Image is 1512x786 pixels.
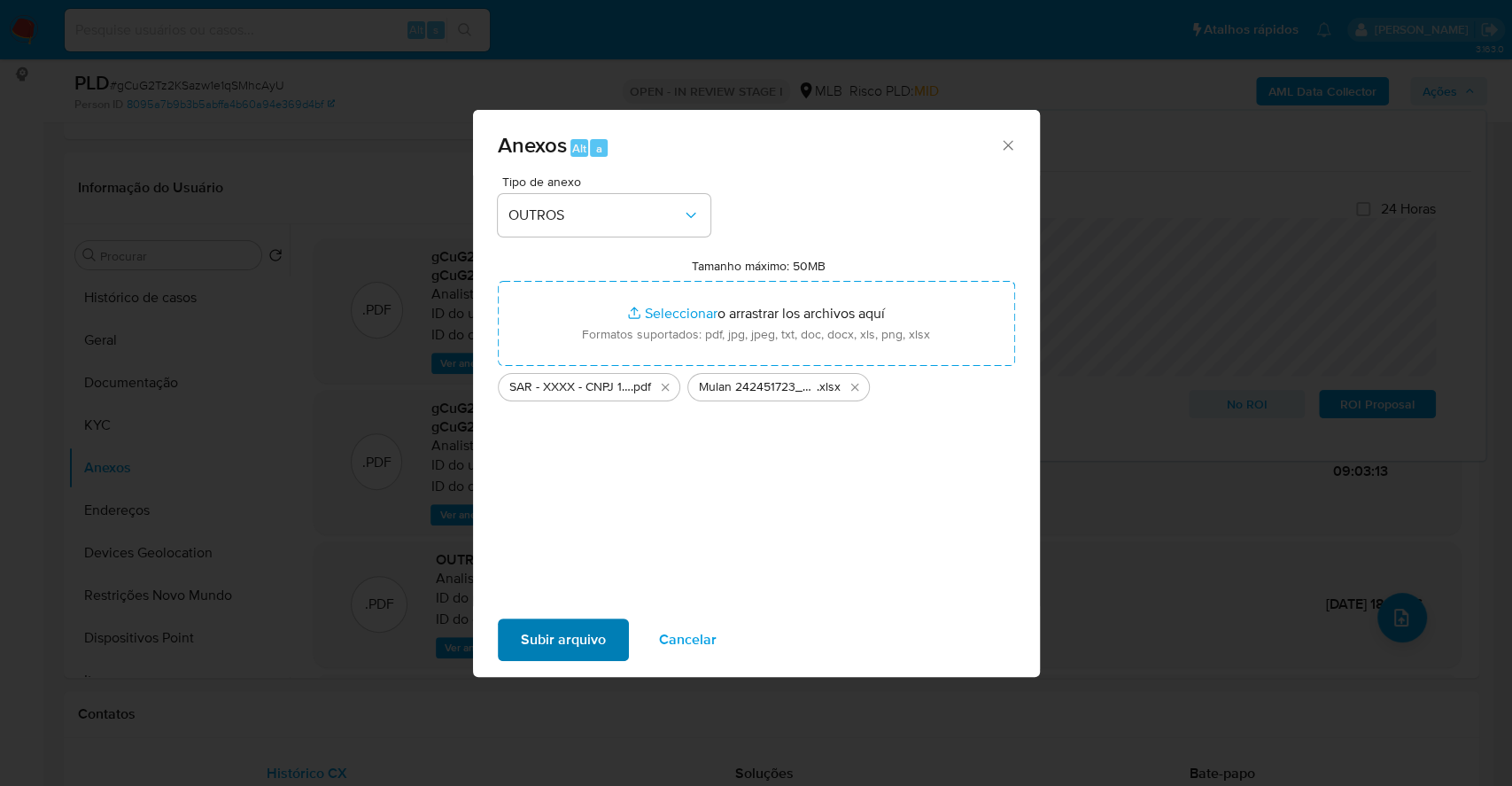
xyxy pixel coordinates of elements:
span: Cancelar [659,620,717,659]
span: Subir arquivo [521,620,606,659]
button: Eliminar Mulan 242451723_2025_10_13_16_49_56.xlsx [844,377,865,398]
span: OUTROS [508,206,682,224]
button: OUTROS [498,194,710,237]
span: SAR - XXXX - CNPJ 14228002000147 - ME SISTEMAS DE GESTAO LTDA - Documentos Google [509,378,631,396]
button: Cerrar [999,136,1015,152]
ul: Archivos seleccionados [498,366,1015,401]
span: .pdf [631,378,651,396]
span: Mulan 242451723_2025_10_13_16_49_56 [699,378,817,396]
button: Cancelar [636,619,740,661]
span: .xlsx [817,378,841,396]
label: Tamanho máximo: 50MB [692,258,826,274]
button: Subir arquivo [498,619,629,661]
span: a [596,140,602,157]
span: Alt [572,140,586,157]
span: Anexos [498,129,567,160]
button: Eliminar SAR - XXXX - CNPJ 14228002000147 - ME SISTEMAS DE GESTAO LTDA - Documentos Google.pdf [655,377,676,398]
span: Tipo de anexo [502,175,715,188]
